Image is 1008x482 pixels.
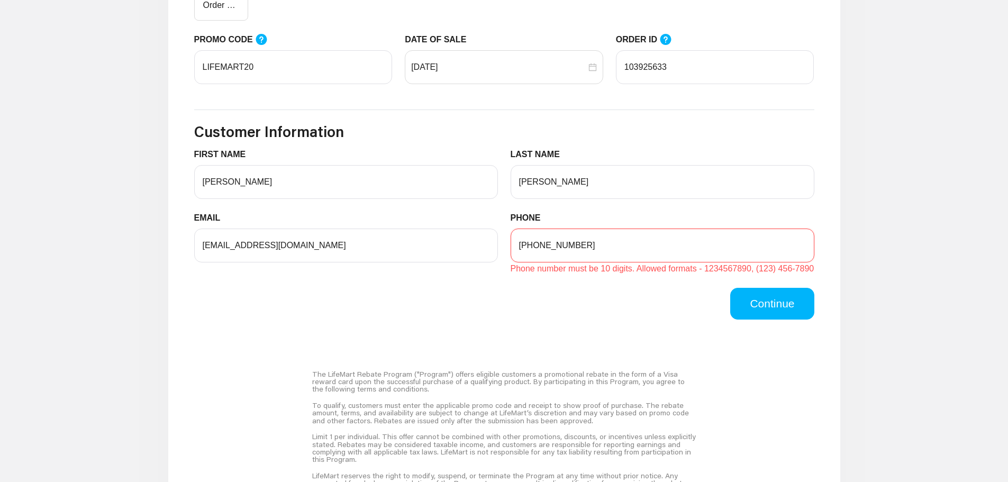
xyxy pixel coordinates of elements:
[194,212,229,224] label: EMAIL
[411,61,586,74] input: DATE OF SALE
[511,262,814,275] div: Phone number must be 10 digits. Allowed formats - 1234567890, (123) 456-7890
[194,33,278,47] label: PROMO CODE
[194,148,254,161] label: FIRST NAME
[730,288,814,320] button: Continue
[194,123,814,141] h3: Customer Information
[405,33,474,46] label: DATE OF SALE
[194,229,498,262] input: EMAIL
[194,165,498,199] input: FIRST NAME
[511,229,814,262] input: PHONE
[312,429,696,468] div: Limit 1 per individual. This offer cannot be combined with other promotions, discounts, or incent...
[511,212,549,224] label: PHONE
[511,148,568,161] label: LAST NAME
[511,165,814,199] input: LAST NAME
[312,366,696,397] div: The LifeMart Rebate Program ("Program") offers eligible customers a promotional rebate in the for...
[312,397,696,429] div: To qualify, customers must enter the applicable promo code and receipt to show proof of purchase....
[616,33,683,47] label: ORDER ID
